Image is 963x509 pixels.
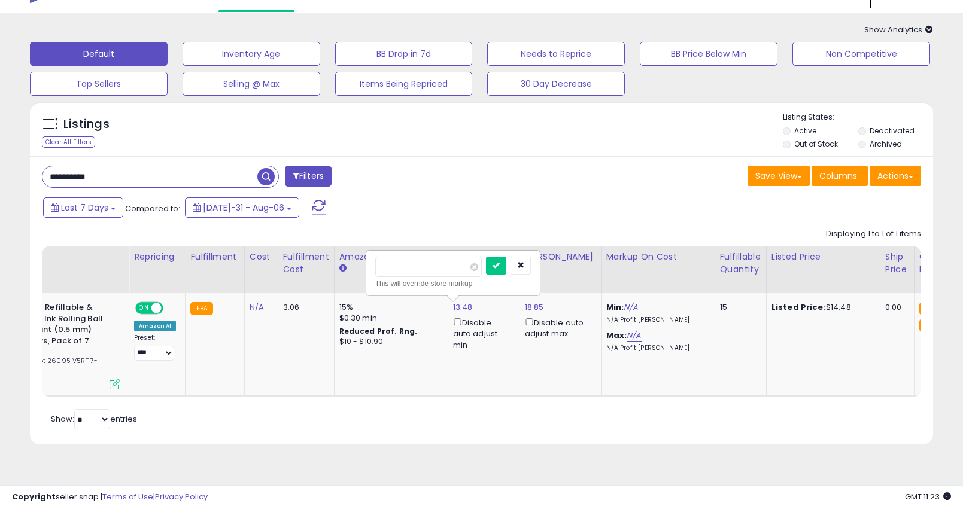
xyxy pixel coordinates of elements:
a: 18.85 [525,301,544,313]
a: 13.48 [453,301,473,313]
span: Show: entries [51,413,137,425]
div: Fulfillable Quantity [720,251,761,276]
button: Inventory Age [183,42,320,66]
div: $0.30 min [339,313,439,324]
small: FBA [919,319,941,332]
label: Archived [870,139,902,149]
div: 15% [339,302,439,313]
button: BB Drop in 7d [335,42,473,66]
a: N/A [250,301,264,313]
div: 15 [720,302,757,313]
th: The percentage added to the cost of goods (COGS) that forms the calculator for Min & Max prices. [601,246,715,293]
button: Needs to Reprice [487,42,625,66]
button: Filters [285,166,332,187]
b: Listed Price: [771,301,826,313]
span: Columns [819,170,857,182]
button: BB Price Below Min [640,42,777,66]
div: Fulfillment Cost [283,251,329,276]
span: 2025-08-16 11:23 GMT [905,491,951,502]
div: Markup on Cost [606,251,710,263]
div: 0.00 [885,302,905,313]
label: Out of Stock [794,139,838,149]
div: Displaying 1 to 1 of 1 items [826,228,921,240]
button: Save View [748,166,810,186]
button: [DATE]-31 - Aug-06 [185,197,299,218]
div: [PERSON_NAME] [525,251,596,263]
div: Clear All Filters [42,136,95,148]
span: Last 7 Days [61,202,108,214]
button: Columns [812,166,868,186]
div: Preset: [134,334,176,361]
div: Amazon AI [134,321,176,331]
div: 3.06 [283,302,325,313]
small: FBA [190,302,212,315]
strong: Copyright [12,491,56,502]
p: Listing States: [783,112,933,123]
div: $10 - $10.90 [339,337,439,347]
button: Top Sellers [30,72,168,96]
div: This will override store markup [375,278,531,289]
div: Fulfillment [190,251,239,263]
span: [DATE]-31 - Aug-06 [203,202,284,214]
a: N/A [624,301,638,313]
label: Deactivated [870,126,915,136]
a: N/A [627,330,641,342]
div: Disable auto adjust min [453,316,511,350]
span: ON [136,303,151,313]
span: Compared to: [125,203,180,214]
p: N/A Profit [PERSON_NAME] [606,316,706,324]
div: seller snap | | [12,492,208,503]
b: Max: [606,330,627,341]
div: Amazon Fees [339,251,443,263]
span: Show Analytics [864,24,933,35]
b: Min: [606,301,624,313]
a: Privacy Policy [155,491,208,502]
button: Items Being Repriced [335,72,473,96]
div: Ship Price [885,251,909,276]
div: Listed Price [771,251,875,263]
label: Active [794,126,816,136]
div: Disable auto adjust max [525,316,592,339]
button: Non Competitive [792,42,930,66]
button: 30 Day Decrease [487,72,625,96]
p: N/A Profit [PERSON_NAME] [606,344,706,352]
span: OFF [162,303,181,313]
button: Selling @ Max [183,72,320,96]
div: Cost [250,251,273,263]
div: $14.48 [771,302,871,313]
button: Default [30,42,168,66]
small: FBA [919,302,941,315]
small: Amazon Fees. [339,263,347,274]
button: Actions [870,166,921,186]
div: Repricing [134,251,180,263]
a: Terms of Use [102,491,153,502]
b: Reduced Prof. Rng. [339,326,418,336]
h5: Listings [63,116,110,133]
button: Last 7 Days [43,197,123,218]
